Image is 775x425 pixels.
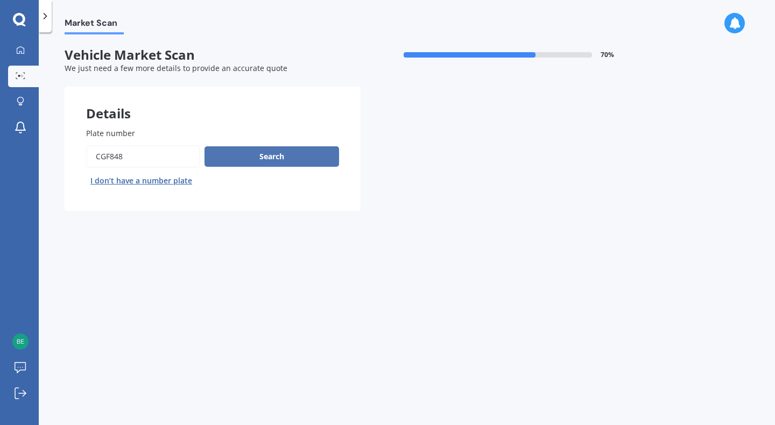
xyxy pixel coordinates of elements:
[205,146,339,167] button: Search
[601,51,614,59] span: 70 %
[86,172,196,189] button: I don’t have a number plate
[65,87,361,119] div: Details
[65,63,287,73] span: We just need a few more details to provide an accurate quote
[86,145,200,168] input: Enter plate number
[65,47,361,63] span: Vehicle Market Scan
[65,18,124,32] span: Market Scan
[86,128,135,138] span: Plate number
[12,334,29,350] img: ff331e4ba1e9e672c52d94cabe8cd6b3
